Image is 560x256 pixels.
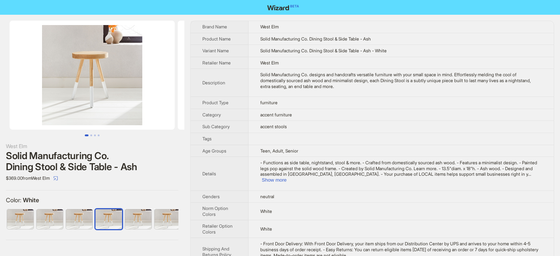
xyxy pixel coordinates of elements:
span: Solid Manufacturing Co. Dining Stool & Side Table - Ash [260,36,371,42]
span: West Elm [260,24,279,29]
label: available [66,208,93,228]
span: Solid Manufacturing Co. Dining Stool & Side Table - Ash - White [260,48,387,53]
label: available [36,208,63,228]
div: $369.00 from West Elm [6,172,178,184]
span: accent furniture [260,112,292,118]
span: Category [202,112,221,118]
img: Navy [66,209,93,229]
span: Details [202,171,216,176]
span: Sub Category [202,124,230,129]
button: Go to slide 2 [90,134,92,136]
span: White [23,196,39,204]
span: Retailer Name [202,60,231,66]
span: White [260,226,272,232]
button: Go to slide 3 [94,134,96,136]
span: - Functions as side table, nightstand, stool & more. - Crafted from domestically sourced ash wood... [260,160,537,177]
span: West Elm [260,60,279,66]
span: Genders [202,194,220,199]
span: furniture [260,100,278,105]
span: Color : [6,196,23,204]
img: Black [7,209,34,229]
div: - Functions as side table, nightstand, stool & more. - Crafted from domestically sourced ash wood... [260,160,542,183]
span: Teen, Adult, Senior [260,148,298,154]
span: Norm Option Colors [202,206,228,217]
img: Solid Manufacturing Co. Dining Stool & Side Table - Ash Solid Manufacturing Co. Dining Stool & Si... [178,21,343,130]
span: accent stools [260,124,287,129]
span: Tags [202,136,212,141]
img: White [95,209,122,229]
span: Product Type [202,100,229,105]
label: available [154,208,181,228]
span: Description [202,80,225,85]
label: available [7,208,34,228]
button: Go to slide 4 [98,134,100,136]
button: Expand [262,177,286,183]
img: Arctic [154,209,181,229]
img: Gray [36,209,63,229]
span: Variant Name [202,48,229,53]
label: available [95,208,122,228]
span: Age Groups [202,148,226,154]
img: Dune [125,209,152,229]
div: Solid Manufacturing Co. Dining Stool & Side Table - Ash [6,150,178,172]
img: Solid Manufacturing Co. Dining Stool & Side Table - Ash Solid Manufacturing Co. Dining Stool & Si... [10,21,175,130]
span: Brand Name [202,24,227,29]
span: White [260,208,272,214]
span: Retailer Option Colors [202,223,233,235]
span: Product Name [202,36,231,42]
span: ... [528,171,531,177]
label: available [125,208,152,228]
div: West Elm [6,142,178,150]
span: neutral [260,194,274,199]
button: Go to slide 1 [85,134,88,136]
div: Solid Manufacturing Co. designs and handcrafts versatile furniture with your small space in mind.... [260,72,542,89]
span: select [53,176,58,180]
